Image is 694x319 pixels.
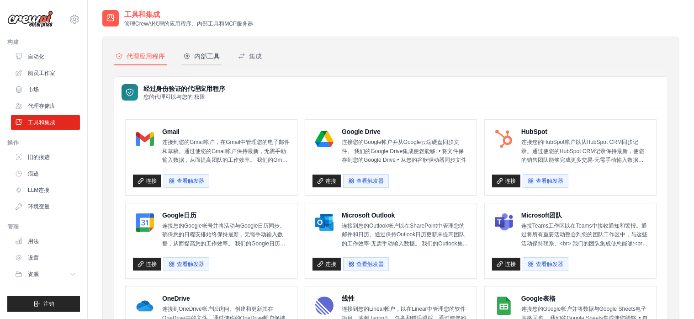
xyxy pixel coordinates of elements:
a: 市场 [11,82,80,97]
a: 痕迹 [11,166,80,181]
font: 代理应用程序 [127,53,165,60]
font: 用法 [28,238,39,245]
img: Microsoft Outlook徽标 [315,213,334,232]
a: 设置 [11,250,80,265]
font: 自动化 [28,53,44,60]
button: 查看触发器 [164,257,209,271]
img: Gmail徽标 [136,130,154,148]
font: 连接Teams工作区以在Teams中接收通知和警报。通过将所有重要活动整合到您的团队工作区中，与这些活动保持联系。<br> 我们的团队集成使您能够:<br> • 在团队工作区中接收警报和通知 •... [521,223,648,265]
font: 船员工作室 [28,70,55,76]
font: 设置 [28,255,39,261]
button: 集成 [236,48,264,65]
font: 集成 [249,53,262,60]
a: 环境变量 [11,199,80,214]
img: 徽标 [7,11,53,28]
font: 连接您的Google帐户并从Google云端硬盘同步文件。 我们的Google Drive集成使您能够: • 将文件保存到您的Google Drive • 从您的谷歌驱动器同步文件 [342,139,466,163]
button: 查看触发器 [523,174,568,188]
font: 构建 [7,39,19,45]
a: 代理存储库 [11,99,80,113]
font: 查看触发器 [356,178,384,184]
font: Gmail [162,128,180,135]
button: 查看触发器 [164,174,209,188]
img: Google Drive徽标 [315,130,334,148]
font: 痕迹 [28,170,39,177]
img: Microsoft Teams徽标 [495,213,513,232]
button: 查看触发器 [343,257,389,271]
img: 线性徽标 [315,297,334,315]
button: 查看触发器 [523,257,568,271]
a: 工具和集成 [11,115,80,130]
font: 查看触发器 [536,178,563,184]
font: 查看触发器 [177,178,204,184]
button: 资源 [11,267,80,282]
button: 代理应用程序 [114,48,167,65]
font: 连接您的Google帐号并将活动与Google日历同步。确保您的日程安排始终保持最新，无需手动输入数据，从而提高您的工作效率。 我们的Google日历集成使您能够: • 自动添加新的事件到您的谷... [162,223,289,265]
button: 注销 [7,296,80,312]
font: 您的代理可以与您的 权限 [143,94,205,100]
font: 工具和集成 [124,11,160,18]
font: Microsoft Outlook [342,212,395,219]
font: 连接 [146,261,157,267]
font: 连接 [325,261,336,267]
font: 线性 [342,295,355,302]
img: OneDrive徽标 [136,297,154,315]
a: 自动化 [11,49,80,64]
font: 旧的痕迹 [28,154,50,160]
font: 注销 [44,301,55,307]
font: Google表格 [521,295,556,302]
img: Google日历徽标 [136,213,154,232]
font: 市场 [28,86,39,93]
button: 查看触发器 [343,174,389,188]
font: 经过身份验证的代理应用程序 [143,85,225,92]
a: LLM连接 [11,183,80,197]
font: 查看触发器 [536,261,563,267]
a: 旧的痕迹 [11,150,80,165]
font: Google日历 [162,212,196,219]
font: LLM连接 [28,187,49,193]
img: HubSpot徽标 [495,130,513,148]
font: 内部工具 [194,53,220,60]
button: 内部工具 [181,48,222,65]
font: 查看触发器 [356,261,384,267]
font: 环境变量 [28,203,50,210]
font: OneDrive [162,295,190,302]
font: 资源 [28,271,39,277]
font: 连接您的HubSpot帐户以从HubSpot CRM同步记录。通过使您的HubSpot CRM记录保持最新，使您的销售团队能够完成更多交易-无需手动输入数据。 我们的HubSpot集成使您能够:... [521,139,647,190]
font: 连接 [505,178,516,184]
font: Microsoft团队 [521,212,562,219]
font: HubSpot [521,128,547,135]
font: 管理 [7,223,19,230]
a: 船员工作室 [11,66,80,80]
font: 连接 [505,261,516,267]
font: 连接到您的Outlook帐户以在SharePoint中管理您的邮件和日历。通过保持Outlook日历更新来提高团队的工作效率-无需手动输入数据。 我们的Outlook集成使您能够: • 在Out... [342,223,468,274]
font: Google Drive [342,128,381,135]
font: 查看触发器 [177,261,204,267]
font: 代理存储库 [28,103,55,109]
font: 连接 [325,178,336,184]
font: 操作 [7,139,19,146]
font: 连接 [146,178,157,184]
font: 工具和集成 [28,119,55,126]
img: Google Sheets徽标 [495,297,513,315]
a: 用法 [11,234,80,249]
font: 连接到您的Gmail帐户，在Gmail中管理您的电子邮件和草稿。通过使您的Gmail帐户保持最新，无需手动输入数据，从而提高团队的工作效率。 我们的Gmail集成使您能够: • 从您的Gmail... [162,139,290,199]
font: 管理CrewAI代理的应用程序、内部工具和MCP服务器 [124,21,253,27]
